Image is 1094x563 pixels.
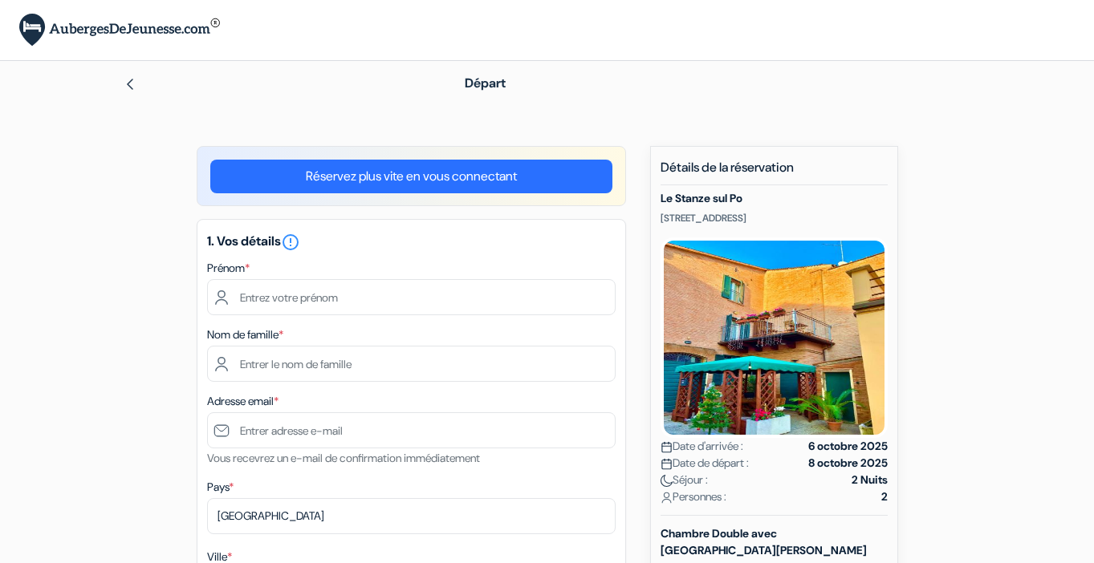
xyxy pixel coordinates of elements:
i: error_outline [281,233,300,252]
a: Réservez plus vite en vous connectant [210,160,612,193]
img: left_arrow.svg [124,78,136,91]
strong: 2 [881,488,888,505]
a: error_outline [281,233,300,249]
input: Entrer adresse e-mail [207,412,616,448]
input: Entrez votre prénom [207,279,616,315]
span: Date de départ : [661,455,749,472]
label: Pays [207,479,234,496]
img: calendar.svg [661,441,673,453]
h5: Détails de la réservation [661,160,888,185]
small: Vous recevrez un e-mail de confirmation immédiatement [207,451,480,465]
img: user_icon.svg [661,492,673,504]
label: Prénom [207,260,250,277]
label: Nom de famille [207,326,283,343]
input: Entrer le nom de famille [207,346,616,382]
strong: 2 Nuits [852,472,888,488]
strong: 6 octobre 2025 [808,438,888,455]
label: Adresse email [207,393,279,410]
span: Personnes : [661,488,726,505]
h5: Le Stanze sul Po [661,192,888,205]
strong: 8 octobre 2025 [808,455,888,472]
p: [STREET_ADDRESS] [661,212,888,225]
h5: 1. Vos détails [207,233,616,252]
img: calendar.svg [661,458,673,470]
span: Séjour : [661,472,708,488]
span: Départ [465,75,506,91]
span: Date d'arrivée : [661,438,743,455]
img: AubergesDeJeunesse.com [19,14,220,47]
img: moon.svg [661,475,673,487]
